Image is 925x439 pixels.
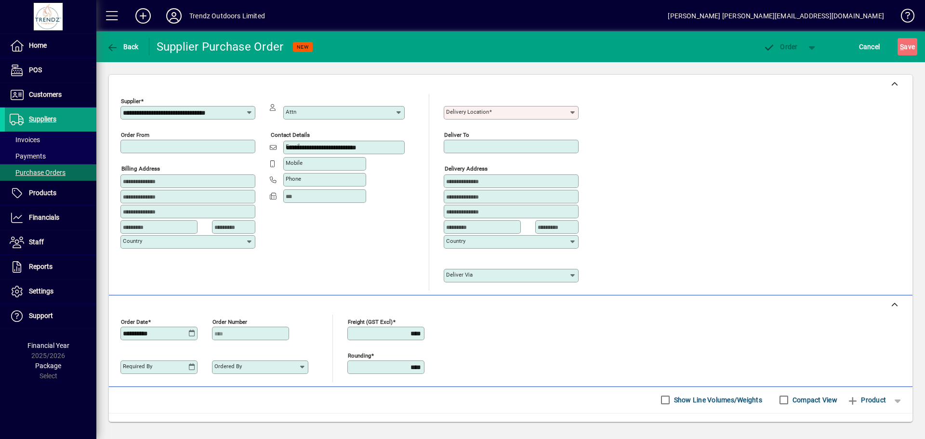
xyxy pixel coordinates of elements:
[123,238,142,244] mat-label: Country
[29,312,53,319] span: Support
[29,41,47,49] span: Home
[444,132,469,138] mat-label: Deliver To
[214,363,242,370] mat-label: Ordered by
[29,189,56,197] span: Products
[121,132,149,138] mat-label: Order from
[5,255,96,279] a: Reports
[286,108,296,115] mat-label: Attn
[157,39,284,54] div: Supplier Purchase Order
[121,318,148,325] mat-label: Order date
[5,181,96,205] a: Products
[29,115,56,123] span: Suppliers
[96,38,149,55] app-page-header-button: Back
[348,352,371,359] mat-label: Rounding
[286,175,301,182] mat-label: Phone
[128,7,159,25] button: Add
[29,263,53,270] span: Reports
[5,164,96,181] a: Purchase Orders
[29,238,44,246] span: Staff
[29,91,62,98] span: Customers
[10,136,40,144] span: Invoices
[29,287,53,295] span: Settings
[446,108,489,115] mat-label: Delivery Location
[791,395,837,405] label: Compact View
[446,271,473,278] mat-label: Deliver via
[5,279,96,304] a: Settings
[348,318,393,325] mat-label: Freight (GST excl)
[5,148,96,164] a: Payments
[35,362,61,370] span: Package
[898,38,917,55] button: Save
[104,38,141,55] button: Back
[5,34,96,58] a: Home
[29,213,59,221] span: Financials
[5,58,96,82] a: POS
[894,2,913,33] a: Knowledge Base
[900,43,904,51] span: S
[5,132,96,148] a: Invoices
[672,395,762,405] label: Show Line Volumes/Weights
[106,43,139,51] span: Back
[857,38,883,55] button: Cancel
[212,318,247,325] mat-label: Order number
[121,98,141,105] mat-label: Supplier
[286,143,300,150] mat-label: Email
[5,83,96,107] a: Customers
[159,7,189,25] button: Profile
[446,238,465,244] mat-label: Country
[900,39,915,54] span: ave
[189,8,265,24] div: Trendz Outdoors Limited
[29,66,42,74] span: POS
[859,39,880,54] span: Cancel
[286,160,303,166] mat-label: Mobile
[5,206,96,230] a: Financials
[759,38,803,55] button: Order
[10,152,46,160] span: Payments
[5,230,96,254] a: Staff
[123,363,152,370] mat-label: Required by
[27,342,69,349] span: Financial Year
[764,43,798,51] span: Order
[668,8,884,24] div: [PERSON_NAME] [PERSON_NAME][EMAIL_ADDRESS][DOMAIN_NAME]
[297,44,309,50] span: NEW
[5,304,96,328] a: Support
[10,169,66,176] span: Purchase Orders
